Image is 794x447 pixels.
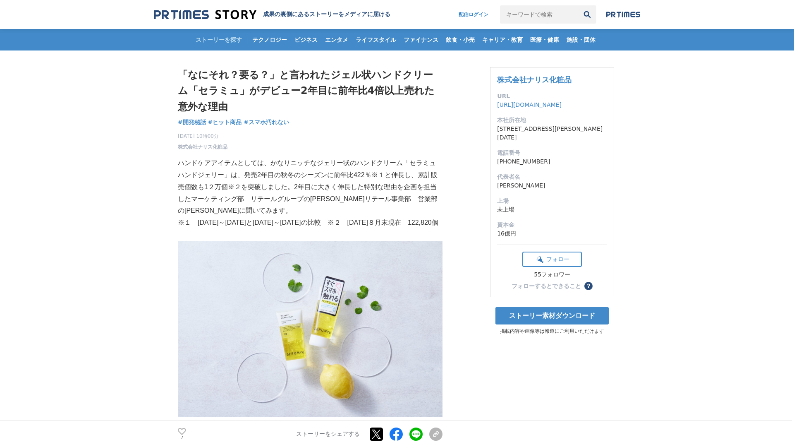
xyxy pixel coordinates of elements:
a: 飲食・小売 [442,29,478,50]
button: 検索 [578,5,596,24]
span: #ヒット商品 [208,118,242,126]
p: 掲載内容や画像等は報道にご利用いただけます [490,328,614,335]
a: #ヒット商品 [208,118,242,127]
a: テクノロジー [249,29,290,50]
span: ビジネス [291,36,321,43]
a: 株式会社ナリス化粧品 [178,143,227,151]
a: 施設・団体 [563,29,599,50]
a: ライフスタイル [352,29,399,50]
a: 成果の裏側にあるストーリーをメディアに届ける 成果の裏側にあるストーリーをメディアに届ける [154,9,390,20]
img: 成果の裏側にあるストーリーをメディアに届ける [154,9,256,20]
p: 7 [178,436,186,440]
a: #スマホ汚れない [244,118,289,127]
a: 株式会社ナリス化粧品 [497,75,572,84]
a: エンタメ [322,29,352,50]
button: フォロー [522,252,582,267]
span: #開発秘話 [178,118,206,126]
button: ？ [584,282,593,290]
span: エンタメ [322,36,352,43]
a: #開発秘話 [178,118,206,127]
dt: 電話番号 [497,149,607,157]
a: ファイナンス [400,29,442,50]
a: ビジネス [291,29,321,50]
p: ハンドケアアイテムとしては、かなりニッチなジェリー状のハンドクリーム「セラミュ ハンドジェリー」は、発売2年目の秋冬のシーズンに前年比422％※１と伸長し、累計販売個数も1２万個※２を突破しまし... [178,157,442,217]
span: ライフスタイル [352,36,399,43]
a: キャリア・教育 [479,29,526,50]
a: [URL][DOMAIN_NAME] [497,101,562,108]
a: 医療・健康 [527,29,562,50]
dt: URL [497,92,607,101]
span: #スマホ汚れない [244,118,289,126]
a: 配信ログイン [450,5,497,24]
dd: 未上場 [497,205,607,214]
a: ストーリー素材ダウンロード [495,307,609,324]
p: ストーリーをシェアする [296,430,360,438]
h1: 「なにそれ？要る？」と言われたジェル状ハンドクリーム「セラミュ」がデビュー2年目に前年比4倍以上売れた意外な理由 [178,67,442,115]
span: 医療・健康 [527,36,562,43]
dd: [PERSON_NAME] [497,181,607,190]
span: 飲食・小売 [442,36,478,43]
input: キーワードで検索 [500,5,578,24]
img: thumbnail_fee03280-8889-11f0-a329-35311a646e10.jpg [178,241,442,418]
dt: 資本金 [497,221,607,229]
dt: 上場 [497,197,607,205]
div: フォローするとできること [512,283,581,289]
h2: 成果の裏側にあるストーリーをメディアに届ける [263,11,390,18]
dt: 代表者名 [497,173,607,181]
dd: [STREET_ADDRESS][PERSON_NAME][DATE] [497,125,607,142]
dd: 16億円 [497,229,607,238]
span: キャリア・教育 [479,36,526,43]
dd: [PHONE_NUMBER] [497,157,607,166]
dt: 本社所在地 [497,116,607,125]
img: prtimes [606,11,640,18]
span: [DATE] 10時00分 [178,132,227,140]
span: ？ [586,283,591,289]
span: テクノロジー [249,36,290,43]
div: 55フォロワー [522,271,582,279]
span: 施設・団体 [563,36,599,43]
p: ※１ [DATE]～[DATE]と[DATE]～[DATE]の比較 ※２ [DATE]８月末現在 122,820個 [178,217,442,229]
span: ファイナンス [400,36,442,43]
